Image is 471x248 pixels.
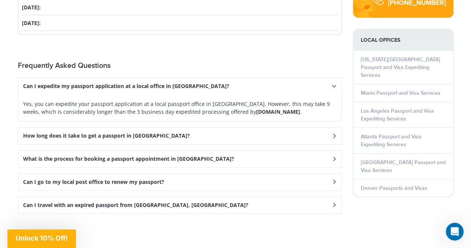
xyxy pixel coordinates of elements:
[7,229,76,248] div: Unlock 10% Off!
[361,134,421,148] a: Atlanta Passport and Visa Expediting Services
[23,202,248,208] h3: Can I travel with an expired passport from [GEOGRAPHIC_DATA], [GEOGRAPHIC_DATA]?
[23,156,234,162] h3: What is the process for booking a passport appointment in [GEOGRAPHIC_DATA]?
[353,29,453,51] strong: LOCAL OFFICES
[22,15,338,31] li: [DATE]:
[446,223,464,241] iframe: Intercom live chat
[256,108,300,115] strong: [DOMAIN_NAME]
[16,234,68,242] span: Unlock 10% Off!
[361,185,427,191] a: Denver Passports and Visas
[23,100,337,116] p: Yes, you can expedite your passport application at a local passport office in [GEOGRAPHIC_DATA]. ...
[361,90,440,96] a: Miami Passport and Visa Services
[361,56,440,78] a: [US_STATE][GEOGRAPHIC_DATA] Passport and Visa Expediting Services
[361,108,434,122] a: Los Angeles Passport and Visa Expediting Services
[361,159,446,173] a: [GEOGRAPHIC_DATA] Passport and Visa Services
[23,83,229,90] h3: Can I expedite my passport application at a local office in [GEOGRAPHIC_DATA]?
[18,61,342,70] h2: Frequently Asked Questions
[23,179,164,185] h3: Can I go to my local post office to renew my passport?
[23,133,190,139] h3: How long does it take to get a passport in [GEOGRAPHIC_DATA]?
